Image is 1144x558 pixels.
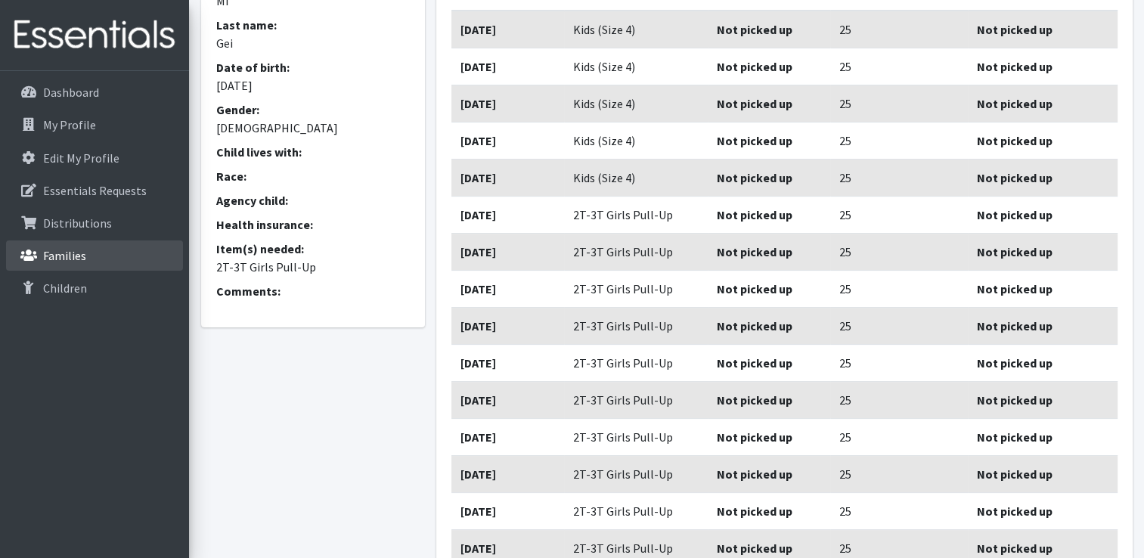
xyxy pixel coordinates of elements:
b: Not picked up [717,207,792,222]
dd: [DATE] [216,76,411,95]
td: 25 [830,85,968,122]
td: 25 [830,344,968,381]
td: Kids (Size 4) [564,48,707,85]
b: Not picked up [977,59,1053,74]
dd: [DEMOGRAPHIC_DATA] [216,119,411,137]
b: Not picked up [717,504,792,519]
p: Distributions [43,215,112,231]
b: Not picked up [717,133,792,148]
b: [DATE] [460,133,496,148]
b: Not picked up [717,467,792,482]
b: [DATE] [460,96,496,111]
p: Edit My Profile [43,150,119,166]
td: 2T-3T Girls Pull-Up [564,344,707,381]
td: 25 [830,196,968,233]
b: Not picked up [717,170,792,185]
p: Dashboard [43,85,99,100]
dd: Gei [216,34,411,52]
b: Not picked up [717,96,792,111]
td: 2T-3T Girls Pull-Up [564,307,707,344]
b: Not picked up [977,504,1053,519]
p: Children [43,281,87,296]
b: [DATE] [460,392,496,408]
b: [DATE] [460,59,496,74]
b: [DATE] [460,504,496,519]
p: Essentials Requests [43,183,147,198]
b: Not picked up [717,541,792,556]
b: [DATE] [460,170,496,185]
dt: Child lives with: [216,143,411,161]
p: My Profile [43,117,96,132]
dt: Health insurance: [216,215,411,234]
b: [DATE] [460,22,496,37]
td: 25 [830,455,968,492]
b: Not picked up [977,467,1053,482]
b: [DATE] [460,467,496,482]
td: Kids (Size 4) [564,11,707,48]
td: 2T-3T Girls Pull-Up [564,418,707,455]
td: Kids (Size 4) [564,85,707,122]
dt: Comments: [216,282,411,300]
td: 25 [830,307,968,344]
b: Not picked up [977,281,1053,296]
td: 2T-3T Girls Pull-Up [564,270,707,307]
td: 2T-3T Girls Pull-Up [564,492,707,529]
td: Kids (Size 4) [564,159,707,196]
dt: Agency child: [216,191,411,209]
a: Distributions [6,208,183,238]
b: Not picked up [977,133,1053,148]
td: 25 [830,122,968,159]
dt: Last name: [216,16,411,34]
b: [DATE] [460,207,496,222]
b: Not picked up [977,170,1053,185]
td: 2T-3T Girls Pull-Up [564,233,707,270]
td: 25 [830,270,968,307]
dt: Race: [216,167,411,185]
b: Not picked up [717,355,792,370]
b: [DATE] [460,244,496,259]
a: Families [6,240,183,271]
td: 2T-3T Girls Pull-Up [564,381,707,418]
b: Not picked up [977,541,1053,556]
b: Not picked up [977,355,1053,370]
a: Dashboard [6,77,183,107]
b: Not picked up [717,244,792,259]
td: Kids (Size 4) [564,122,707,159]
p: Families [43,248,86,263]
b: Not picked up [977,96,1053,111]
a: Edit My Profile [6,143,183,173]
b: Not picked up [977,244,1053,259]
b: [DATE] [460,281,496,296]
a: Children [6,273,183,303]
b: Not picked up [717,429,792,445]
b: Not picked up [717,59,792,74]
td: 25 [830,492,968,529]
b: Not picked up [977,392,1053,408]
b: [DATE] [460,318,496,333]
b: Not picked up [977,429,1053,445]
b: Not picked up [977,207,1053,222]
td: 25 [830,48,968,85]
td: 2T-3T Girls Pull-Up [564,455,707,492]
b: Not picked up [717,281,792,296]
img: HumanEssentials [6,10,183,60]
b: [DATE] [460,429,496,445]
td: 25 [830,233,968,270]
td: 25 [830,11,968,48]
dt: Item(s) needed: [216,240,411,258]
b: Not picked up [977,22,1053,37]
b: [DATE] [460,541,496,556]
a: Essentials Requests [6,175,183,206]
b: Not picked up [717,22,792,37]
b: [DATE] [460,355,496,370]
dt: Date of birth: [216,58,411,76]
b: Not picked up [717,392,792,408]
dd: 2T-3T Girls Pull-Up [216,258,411,276]
a: My Profile [6,110,183,140]
td: 25 [830,159,968,196]
td: 2T-3T Girls Pull-Up [564,196,707,233]
b: Not picked up [717,318,792,333]
td: 25 [830,381,968,418]
td: 25 [830,418,968,455]
b: Not picked up [977,318,1053,333]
